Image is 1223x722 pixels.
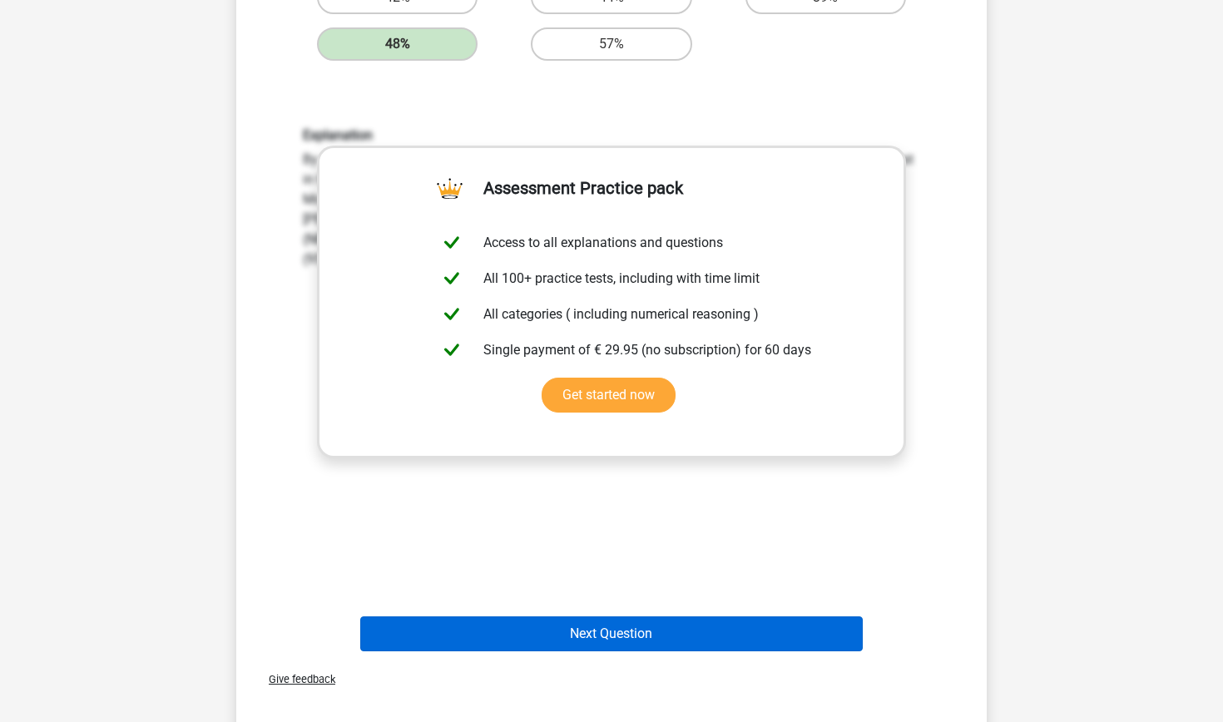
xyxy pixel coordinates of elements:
[542,378,676,413] a: Get started now
[317,27,478,61] label: 48%
[531,27,691,61] label: 57%
[255,673,335,685] span: Give feedback
[290,127,933,270] div: By scanning the numbers, you can see without further calculations that [PERSON_NAME] made the mos...
[303,127,920,143] h6: Explanation
[360,616,864,651] button: Next Question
